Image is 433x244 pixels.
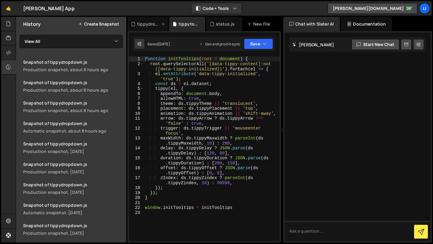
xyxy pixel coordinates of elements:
a: Snapshot of tippydropdown.js Automatic snapshot, [DATE] [20,199,126,219]
a: [PERSON_NAME][DOMAIN_NAME] [328,3,417,14]
div: Documentation [341,17,392,31]
div: 13 [129,136,144,146]
div: 7 [129,96,144,101]
div: 19 [129,191,144,196]
div: Snapshot of tippydropdown.js [23,59,123,65]
div: 15 [129,156,144,166]
button: Save [244,38,273,49]
a: Snapshot of tippydropdown.js Production snapshot, about 8 hours ago [20,76,126,96]
a: Snapshot of tippydropdown.js Production snapshot, about 8 hours ago [20,56,126,76]
button: Create Snapshot [78,22,119,26]
div: tippydropdown.js [137,21,161,27]
div: Production snapshot, [DATE] [23,230,123,236]
div: status.js [216,21,235,27]
div: 6 [129,91,144,96]
div: Production snapshot, [DATE] [23,189,123,195]
div: Dev and prod in sync [199,41,240,47]
div: 8 [129,101,144,106]
div: Snapshot of tippydropdown.js [23,161,123,167]
div: Saved [147,41,170,47]
div: 18 [129,185,144,191]
a: Li [419,3,430,14]
a: Snapshot of tippydropdown.js Production snapshot, [DATE] [20,137,126,158]
div: Chat with Slater AI [283,17,340,31]
div: Snapshot of tippydropdown.js [23,223,123,228]
div: Snapshot of tippydropdown.js [23,100,123,106]
div: 12 [129,126,144,136]
div: Automatic snapshot, about 8 hours ago [23,128,123,134]
div: Production snapshot, [DATE] [23,148,123,154]
div: 5 [129,86,144,91]
div: 4 [129,81,144,87]
div: 10 [129,111,144,116]
div: Production snapshot, about 8 hours ago [23,108,123,113]
a: Snapshot of tippydropdown.js Production snapshot, [DATE] [20,178,126,199]
div: [DATE] [158,41,170,47]
h2: History [23,21,41,27]
button: Code + Tools [191,3,242,14]
div: 11 [129,116,144,126]
a: Snapshot of tippydropdown.js Production snapshot, about 8 hours ago [20,96,126,117]
div: Snapshot of tippydropdown.js [23,202,123,208]
div: 16 [129,166,144,175]
div: Automatic snapshot, [DATE] [23,210,123,215]
div: 3 [129,72,144,81]
div: 9 [129,106,144,111]
div: Snapshot of tippydropdown.js [23,120,123,126]
div: Production snapshot, [DATE] [23,169,123,175]
a: Snapshot of tippydropdown.js Automatic snapshot, about 8 hours ago [20,117,126,137]
div: tippytooltip.js [179,21,198,27]
div: 22 [129,205,144,210]
div: 2 [129,62,144,72]
div: New File [247,21,272,27]
h2: [PERSON_NAME] [292,42,334,47]
div: 17 [129,175,144,185]
div: Snapshot of tippydropdown.js [23,141,123,147]
div: 14 [129,146,144,156]
div: 23 [129,210,144,215]
div: 20 [129,195,144,200]
a: Snapshot of tippydropdown.js Production snapshot, [DATE] [20,158,126,178]
div: Production snapshot, about 8 hours ago [23,87,123,93]
div: 1 [129,56,144,62]
div: Production snapshot, about 8 hours ago [23,67,123,72]
div: Snapshot of tippydropdown.js [23,182,123,188]
div: Snapshot of tippydropdown.js [23,80,123,85]
a: 🤙 [1,1,16,16]
button: Start new chat [352,39,399,50]
a: Snapshot of tippydropdown.js Production snapshot, [DATE] [20,219,126,239]
div: 21 [129,200,144,206]
div: [PERSON_NAME] App [23,5,75,12]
